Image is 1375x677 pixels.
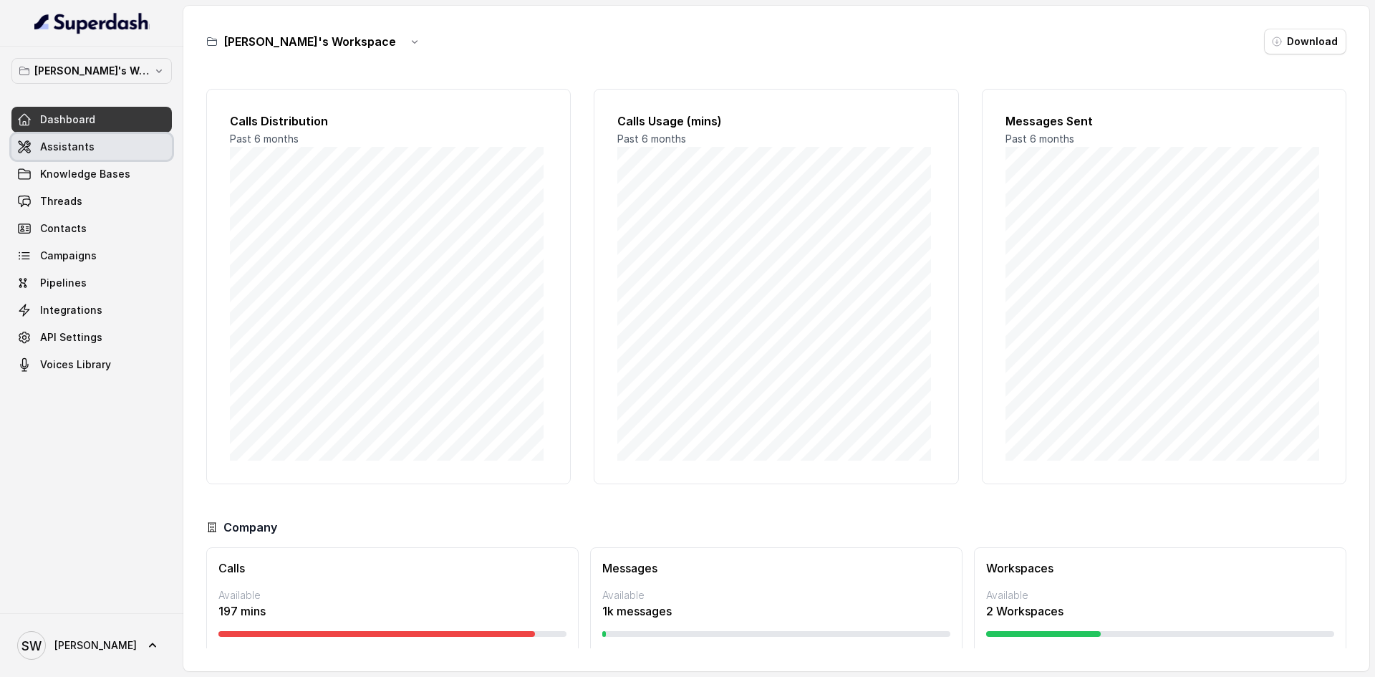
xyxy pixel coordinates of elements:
span: Integrations [40,303,102,317]
span: Past 6 months [1005,133,1074,145]
a: Voices Library [11,352,172,378]
p: 2 Workspaces [986,602,1334,620]
a: Campaigns [11,243,172,269]
a: API Settings [11,325,172,350]
span: Past 6 months [230,133,299,145]
text: SW [21,638,42,653]
h3: [PERSON_NAME]'s Workspace [223,33,396,50]
span: Knowledge Bases [40,167,130,181]
span: Threads [40,194,82,208]
a: [PERSON_NAME] [11,625,172,666]
h3: Company [223,519,277,536]
a: Dashboard [11,107,172,133]
p: Available [986,588,1334,602]
a: Contacts [11,216,172,241]
span: Past 6 months [617,133,686,145]
p: Available [218,588,566,602]
span: Voices Library [40,357,111,372]
span: [PERSON_NAME] [54,638,137,653]
p: 1k messages [602,602,950,620]
h2: Calls Distribution [230,112,547,130]
img: light.svg [34,11,150,34]
h3: Calls [218,560,566,577]
a: Threads [11,188,172,214]
span: Pipelines [40,276,87,290]
span: API Settings [40,330,102,345]
span: Assistants [40,140,95,154]
h2: Calls Usage (mins) [617,112,935,130]
a: Integrations [11,297,172,323]
span: Campaigns [40,249,97,263]
button: [PERSON_NAME]'s Workspace [11,58,172,84]
a: Knowledge Bases [11,161,172,187]
p: [PERSON_NAME]'s Workspace [34,62,149,80]
button: Download [1264,29,1346,54]
h3: Workspaces [986,560,1334,577]
h2: Messages Sent [1005,112,1323,130]
h3: Messages [602,560,950,577]
p: 197 mins [218,602,566,620]
span: Dashboard [40,112,95,127]
a: Pipelines [11,270,172,296]
a: Assistants [11,134,172,160]
span: Contacts [40,221,87,236]
p: Available [602,588,950,602]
